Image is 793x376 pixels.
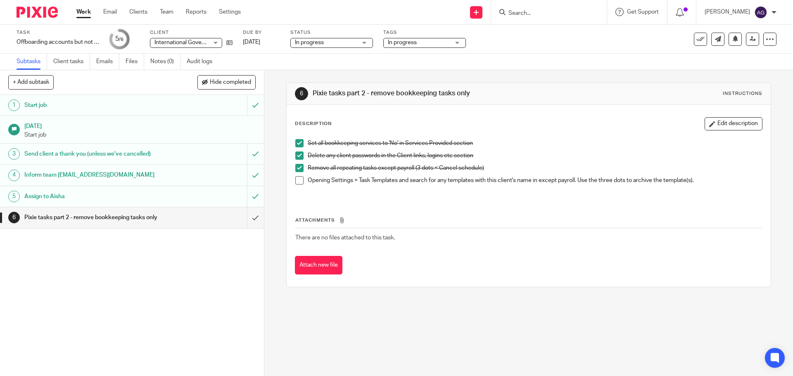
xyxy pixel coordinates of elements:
[295,87,308,100] div: 6
[17,38,99,46] div: Offboarding accounts but not payroll
[8,191,20,202] div: 5
[508,10,582,17] input: Search
[295,235,395,241] span: There are no files attached to this task.
[388,40,417,45] span: In progress
[150,29,233,36] label: Client
[8,99,20,111] div: 1
[17,29,99,36] label: Task
[308,139,762,147] p: Set all bookkeeping services to 'No' in Services Provided section
[308,164,762,172] p: Remove all repeating tasks except payroll (3 dots < Cancel schedule)
[24,131,256,139] p: Start job
[154,40,264,45] span: International Governance And Risk Limited
[295,40,324,45] span: In progress
[383,29,466,36] label: Tags
[295,121,332,127] p: Description
[119,37,123,42] small: /6
[313,89,546,98] h1: Pixie tasks part 2 - remove bookkeeping tasks only
[210,79,251,86] span: Hide completed
[723,90,762,97] div: Instructions
[627,9,659,15] span: Get Support
[8,148,20,160] div: 3
[24,99,167,111] h1: Start job
[103,8,117,16] a: Email
[243,39,260,45] span: [DATE]
[17,54,47,70] a: Subtasks
[126,54,144,70] a: Files
[705,117,762,130] button: Edit description
[24,211,167,224] h1: Pixie tasks part 2 - remove bookkeeping tasks only
[24,190,167,203] h1: Assign to Aisha
[17,7,58,18] img: Pixie
[295,256,342,274] button: Attach new file
[53,54,90,70] a: Client tasks
[295,218,335,222] span: Attachments
[24,169,167,181] h1: Inform team [EMAIL_ADDRESS][DOMAIN_NAME]
[219,8,241,16] a: Settings
[197,75,256,89] button: Hide completed
[8,212,20,223] div: 6
[160,8,173,16] a: Team
[186,8,207,16] a: Reports
[8,170,20,181] div: 4
[754,6,767,19] img: svg%3E
[290,29,373,36] label: Status
[96,54,119,70] a: Emails
[24,148,167,160] h1: Send client a thank you (unless we've cancelled)
[8,75,54,89] button: + Add subtask
[705,8,750,16] p: [PERSON_NAME]
[129,8,147,16] a: Clients
[115,34,123,44] div: 5
[150,54,180,70] a: Notes (0)
[24,120,256,130] h1: [DATE]
[76,8,91,16] a: Work
[243,29,280,36] label: Due by
[308,176,762,184] p: Opening Settings > Task Templates and search for any templates with this client's name in except ...
[187,54,218,70] a: Audit logs
[308,151,762,160] p: Delete any client passwords in the Client links, logins etc section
